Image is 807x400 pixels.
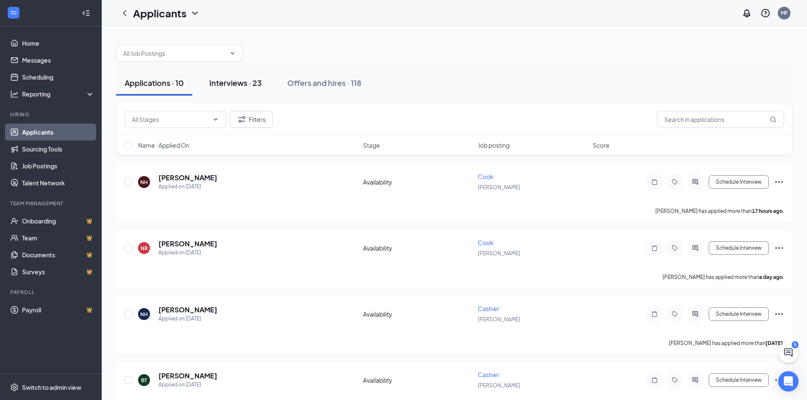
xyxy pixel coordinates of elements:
svg: Note [649,311,660,317]
svg: Collapse [82,9,90,17]
input: All Stages [132,115,209,124]
a: Applicants [22,124,94,141]
div: Payroll [10,289,93,296]
svg: Analysis [10,90,19,98]
div: Open Intercom Messenger [778,371,799,392]
button: Schedule Interview [709,373,769,387]
svg: Tag [670,245,680,251]
b: 17 hours ago [752,208,783,214]
a: Home [22,35,94,52]
a: Messages [22,52,94,69]
div: Availability [363,178,473,186]
svg: Ellipses [774,243,784,253]
p: [PERSON_NAME] has applied more than . [663,273,784,281]
p: [PERSON_NAME] has applied more than . [669,339,784,347]
h5: [PERSON_NAME] [158,305,217,314]
div: Applied on [DATE] [158,182,217,191]
h5: [PERSON_NAME] [158,239,217,248]
svg: Filter [237,114,247,124]
svg: Ellipses [774,375,784,385]
a: PayrollCrown [22,301,94,318]
button: Schedule Interview [709,241,769,255]
svg: Note [649,245,660,251]
input: All Job Postings [123,49,226,58]
svg: ActiveChat [690,377,700,383]
svg: Note [649,179,660,185]
div: Interviews · 23 [209,77,262,88]
b: a day ago [759,274,783,280]
p: [PERSON_NAME] has applied more than . [655,207,784,215]
span: Stage [363,141,380,149]
div: Applied on [DATE] [158,314,217,323]
svg: ChevronDown [190,8,200,18]
span: [PERSON_NAME] [478,184,520,190]
svg: Ellipses [774,177,784,187]
a: Talent Network [22,174,94,191]
div: NR [141,245,148,252]
svg: ChevronDown [229,50,236,57]
div: Hiring [10,111,93,118]
div: MF [781,9,788,17]
div: Availability [363,376,473,384]
svg: ChevronDown [212,116,219,123]
span: Cook [478,173,494,180]
svg: Tag [670,311,680,317]
a: Scheduling [22,69,94,86]
button: Filter Filters [230,111,273,128]
input: Search in applications [657,111,784,128]
span: Score [593,141,610,149]
div: NH [140,179,148,186]
svg: Tag [670,179,680,185]
svg: Notifications [742,8,752,18]
svg: Note [649,377,660,383]
div: Applications · 10 [125,77,184,88]
svg: Tag [670,377,680,383]
h5: [PERSON_NAME] [158,173,217,182]
a: Sourcing Tools [22,141,94,157]
div: Availability [363,310,473,318]
svg: QuestionInfo [760,8,771,18]
a: TeamCrown [22,229,94,246]
div: Applied on [DATE] [158,248,217,257]
div: BT [141,377,147,384]
div: Switch to admin view [22,383,81,392]
span: Cashier [478,371,499,378]
span: Name · Applied On [138,141,189,149]
b: [DATE] [765,340,783,346]
span: Cashier [478,305,499,312]
a: Job Postings [22,157,94,174]
a: DocumentsCrown [22,246,94,263]
h5: [PERSON_NAME] [158,371,217,381]
button: Schedule Interview [709,175,769,189]
span: Cook [478,239,494,246]
span: Job posting [478,141,510,149]
div: Team Management [10,200,93,207]
button: ChatActive [778,342,799,363]
svg: ActiveChat [690,245,700,251]
a: OnboardingCrown [22,212,94,229]
div: NH [140,311,148,318]
span: [PERSON_NAME] [478,250,520,257]
svg: ActiveChat [690,179,700,185]
span: [PERSON_NAME] [478,316,520,323]
svg: ActiveChat [690,311,700,317]
svg: Settings [10,383,19,392]
div: Availability [363,244,473,252]
svg: ChatActive [783,348,793,358]
a: SurveysCrown [22,263,94,280]
div: Applied on [DATE] [158,381,217,389]
div: Offers and hires · 118 [287,77,361,88]
span: [PERSON_NAME] [478,382,520,389]
div: Reporting [22,90,95,98]
button: Schedule Interview [709,307,769,321]
svg: MagnifyingGlass [770,116,776,123]
svg: Ellipses [774,309,784,319]
div: 5 [792,341,799,348]
svg: ChevronLeft [119,8,130,18]
h1: Applicants [133,6,186,20]
svg: WorkstreamLogo [9,8,18,17]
